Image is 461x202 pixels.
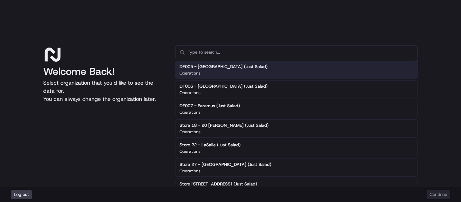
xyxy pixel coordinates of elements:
[180,181,257,187] h2: Store [STREET_ADDRESS] (Just Salad)
[180,122,269,128] h2: Store 18 - 20 [PERSON_NAME] (Just Salad)
[188,46,413,59] input: Type to search...
[180,103,240,109] h2: DF007 - Paramus (Just Salad)
[180,149,200,154] p: Operations
[180,168,200,174] p: Operations
[180,64,268,70] h2: DF005 - [GEOGRAPHIC_DATA] (Just Salad)
[180,110,200,115] p: Operations
[11,190,32,199] button: Log out
[180,142,241,148] h2: Store 22 - LaSalle (Just Salad)
[43,65,164,78] h1: Welcome Back!
[180,70,200,76] p: Operations
[180,83,268,89] h2: DF006 - [GEOGRAPHIC_DATA] (Just Salad)
[180,90,200,95] p: Operations
[43,79,164,103] p: Select organization that you’d like to see the data for. You can always change the organization l...
[180,162,271,168] h2: Store 27 - [GEOGRAPHIC_DATA] (Just Salad)
[180,129,200,135] p: Operations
